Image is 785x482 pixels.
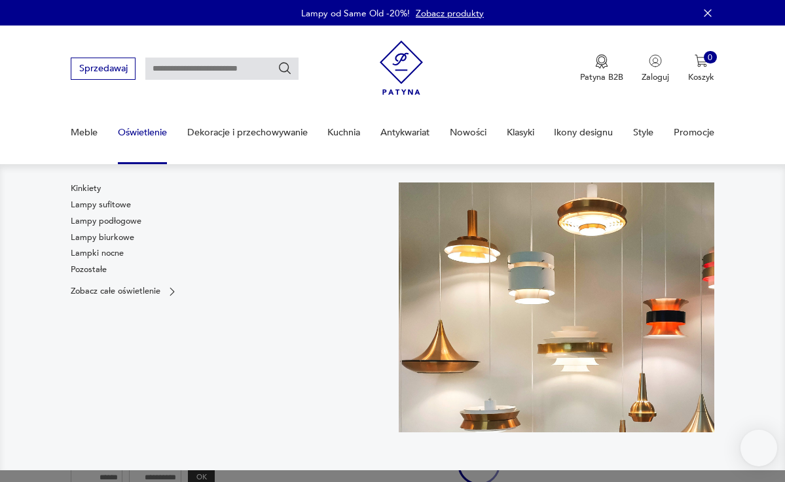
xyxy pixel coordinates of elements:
[450,110,486,155] a: Nowości
[507,110,534,155] a: Klasyki
[71,215,141,227] a: Lampy podłogowe
[71,110,98,155] a: Meble
[118,110,167,155] a: Oświetlenie
[688,54,714,83] button: 0Koszyk
[301,7,410,20] p: Lampy od Same Old -20%!
[327,110,360,155] a: Kuchnia
[674,110,714,155] a: Promocje
[187,110,308,155] a: Dekoracje i przechowywanie
[580,54,623,83] button: Patyna B2B
[580,71,623,83] p: Patyna B2B
[71,182,101,194] a: Kinkiety
[633,110,653,155] a: Style
[71,232,134,243] a: Lampy biurkowe
[416,7,484,20] a: Zobacz produkty
[688,71,714,83] p: Koszyk
[554,110,613,155] a: Ikony designu
[71,58,136,79] button: Sprzedawaj
[380,36,424,99] img: Patyna - sklep z meblami i dekoracjami vintage
[71,65,136,73] a: Sprzedawaj
[740,430,777,466] iframe: Smartsupp widget button
[642,71,669,83] p: Zaloguj
[580,54,623,83] a: Ikona medaluPatyna B2B
[399,182,715,432] img: a9d990cd2508053be832d7f2d4ba3cb1.jpg
[704,51,717,64] div: 0
[642,54,669,83] button: Zaloguj
[71,264,107,275] a: Pozostałe
[695,54,708,67] img: Ikona koszyka
[71,247,124,259] a: Lampki nocne
[380,110,429,155] a: Antykwariat
[71,286,178,298] a: Zobacz całe oświetlenie
[649,54,662,67] img: Ikonka użytkownika
[71,288,160,296] p: Zobacz całe oświetlenie
[595,54,608,69] img: Ikona medalu
[278,61,292,76] button: Szukaj
[71,199,131,211] a: Lampy sufitowe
